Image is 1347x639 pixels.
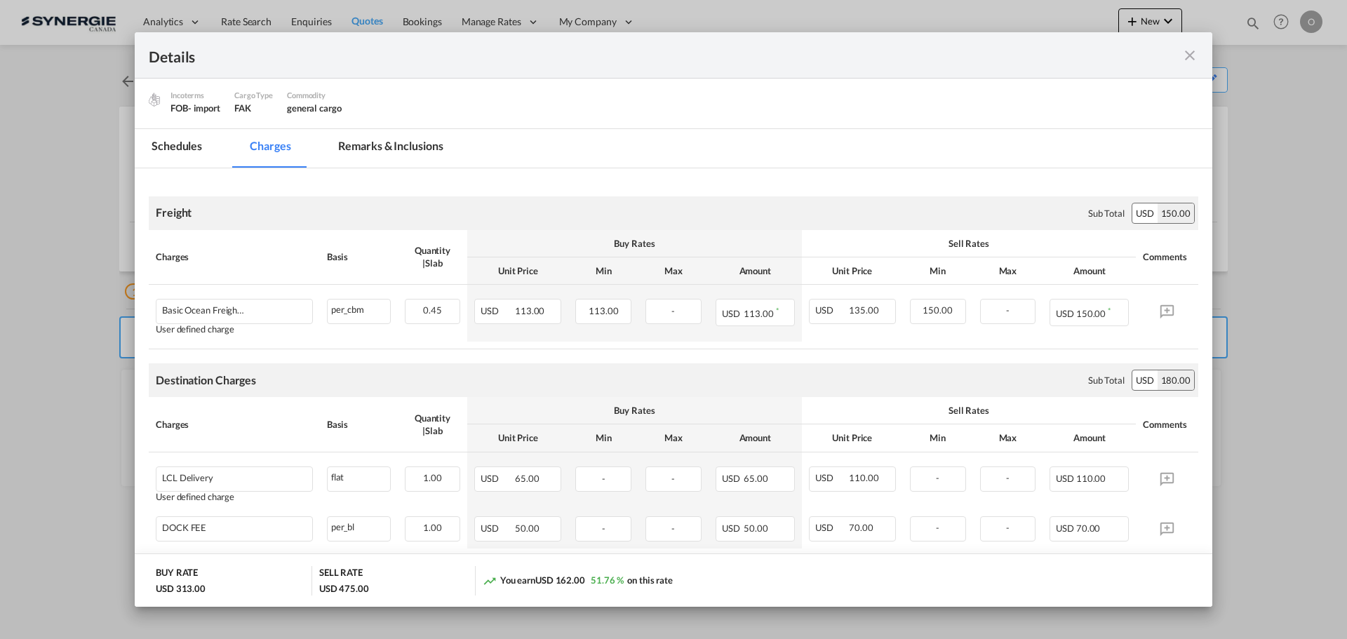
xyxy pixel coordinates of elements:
span: 0.45 [423,304,442,316]
div: Sub Total [1088,207,1125,220]
th: Min [903,424,973,452]
div: Buy Rates [474,237,794,250]
md-icon: icon-trending-up [483,574,497,588]
span: USD [1056,523,1074,534]
div: Basis [327,250,391,263]
div: Basic Ocean Freight - shipment departed June 1st [162,305,246,316]
span: - [936,522,939,533]
span: 50.00 [744,523,768,534]
md-tab-item: Schedules [135,129,219,168]
span: - [671,305,675,316]
span: 110.00 [1076,473,1106,484]
th: Comments [1136,230,1198,285]
div: per_bl [328,517,390,534]
th: Amount [709,424,802,452]
th: Unit Price [467,257,568,285]
th: Min [568,424,638,452]
div: Destination Charges [156,372,256,388]
div: USD [1132,370,1158,390]
span: - [671,523,675,534]
span: 150.00 [1076,308,1106,319]
span: 1.00 [423,522,442,533]
div: Incoterms [170,89,220,102]
div: USD 475.00 [319,582,369,595]
span: - [602,523,605,534]
th: Min [903,257,973,285]
span: 50.00 [515,523,540,534]
div: Details [149,46,1093,64]
th: Max [973,257,1043,285]
div: Sub Total [1088,374,1125,386]
div: Commodity [287,89,342,102]
th: Amount [709,257,802,285]
span: general cargo [287,102,342,114]
span: 150.00 [923,304,952,316]
div: LCL Delivery [162,473,213,483]
span: USD [1056,308,1074,319]
sup: Minimum amount [1108,306,1111,315]
th: Comments [1136,397,1198,452]
div: Buy Rates [474,404,794,417]
md-pagination-wrapper: Use the left and right arrow keys to navigate between tabs [135,129,474,168]
span: USD [815,522,847,533]
span: 51.76 % [591,574,624,586]
div: Charges [156,250,313,263]
div: Sell Rates [809,237,1129,250]
span: 65.00 [515,473,540,484]
span: USD [815,304,847,316]
div: You earn on this rate [483,574,673,588]
th: Min [568,257,638,285]
div: Sell Rates [809,404,1129,417]
span: USD [1056,473,1074,484]
span: USD 162.00 [535,574,585,586]
span: USD [481,473,513,484]
th: Amount [1043,257,1136,285]
span: - [936,472,939,483]
div: 150.00 [1158,203,1194,223]
md-tab-item: Remarks & Inclusions [321,129,460,168]
span: 110.00 [849,472,878,483]
span: 1.00 [423,472,442,483]
div: Charges [156,418,313,431]
span: USD [722,308,742,319]
div: User defined charge [156,324,313,335]
th: Max [973,424,1043,452]
div: USD [1132,203,1158,223]
div: USD 313.00 [156,582,206,595]
md-icon: icon-close fg-AAA8AD m-0 cursor [1181,47,1198,64]
span: USD [481,305,513,316]
span: 70.00 [849,522,873,533]
div: Basis [327,418,391,431]
span: 70.00 [1076,523,1101,534]
md-tab-item: Charges [233,129,307,168]
div: Cargo Type [234,89,273,102]
th: Unit Price [467,424,568,452]
span: USD [722,523,742,534]
span: 113.00 [589,305,618,316]
th: Unit Price [802,424,903,452]
div: Quantity | Slab [405,412,461,437]
th: Amount [1043,424,1136,452]
div: BUY RATE [156,566,198,582]
div: flat [328,467,390,485]
th: Max [638,424,709,452]
span: USD [815,472,847,483]
img: cargo.png [147,92,162,107]
span: - [671,473,675,484]
div: User defined charge [156,492,313,502]
span: 65.00 [744,473,768,484]
div: per_cbm [328,300,390,317]
sup: Minimum amount [776,306,779,315]
div: Quantity | Slab [405,244,461,269]
div: 180.00 [1158,370,1194,390]
span: - [602,473,605,484]
div: FOB [170,102,220,114]
span: 135.00 [849,304,878,316]
span: 113.00 [515,305,544,316]
div: DOCK FEE [162,523,206,533]
span: USD [722,473,742,484]
div: - import [188,102,220,114]
th: Unit Price [802,257,903,285]
md-dialog: Port of Loading ... [135,32,1212,607]
span: USD [481,523,513,534]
